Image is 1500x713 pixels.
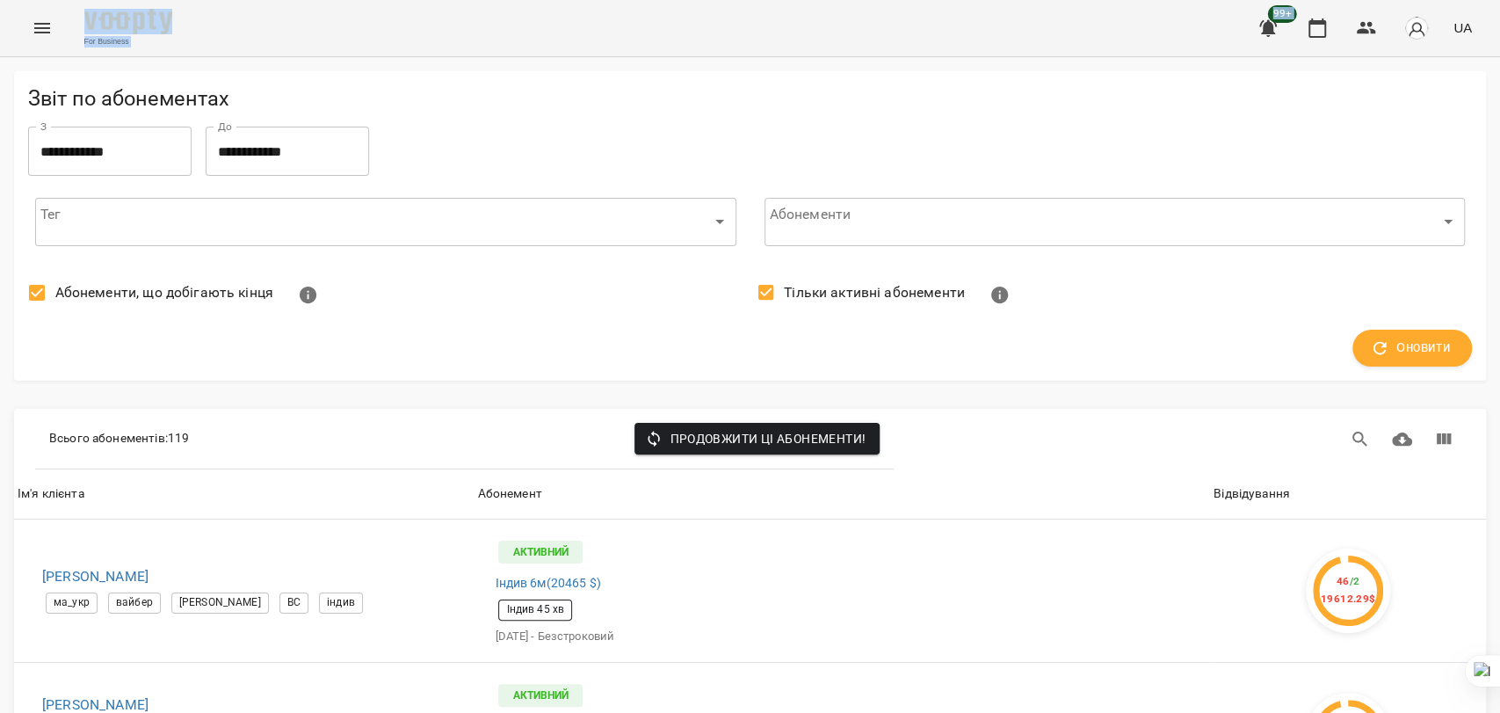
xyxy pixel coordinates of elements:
a: АктивнийІндив 6м(20465 $)Індив 45 хв[DATE] - Безстроковий [488,530,1196,652]
div: Ім'я клієнта [18,484,84,505]
span: вайбер [109,595,160,610]
span: 99+ [1268,5,1297,23]
a: [PERSON_NAME]ма_укрвайбер[PERSON_NAME]ВСіндив [28,564,460,617]
div: Table Toolbar [14,409,1486,469]
button: Продовжити ці абонементи! [634,423,880,455]
img: avatar_s.png [1404,16,1429,40]
button: Пошук [1339,418,1381,461]
span: ма_укр [47,595,97,610]
div: Сортувати [18,484,84,505]
p: Всього абонементів : 119 [49,430,189,447]
span: Відвідування [1214,484,1482,505]
button: Завантажити CSV [1381,418,1424,461]
button: UA [1446,11,1479,44]
span: ВС [280,595,308,610]
h6: [PERSON_NAME] [42,564,460,589]
div: 46 19612.29 $ [1321,573,1376,608]
span: Індив 45 хв [499,602,571,617]
p: Активний [498,684,583,707]
button: Menu [21,7,63,49]
span: Тільки активні абонементи [784,282,965,303]
div: ​ [35,197,736,246]
button: Вигляд колонок [1423,418,1465,461]
button: Показати абонементи з 3 або менше відвідуваннями або що закінчуються протягом 7 днів [287,274,330,316]
div: ​ [764,197,1466,246]
span: Індив 6м ( 20465 $ ) [495,574,600,593]
span: UA [1453,18,1472,37]
div: Сортувати [477,484,541,505]
div: Відвідування [1214,484,1290,505]
span: Абонемент [477,484,1207,505]
p: [DATE] - Безстроковий [495,628,1189,645]
span: For Business [84,36,172,47]
span: / 2 [1349,575,1359,587]
button: Оновити [1352,330,1472,367]
h5: Звіт по абонементах [28,85,1472,113]
span: індив [320,595,362,610]
div: Сортувати [1214,484,1290,505]
span: Оновити [1373,337,1451,360]
span: Ім'я клієнта [18,484,470,505]
div: Абонемент [477,484,541,505]
span: Продовжити ці абонементи! [649,428,866,449]
p: Активний [498,541,583,564]
button: Показувати тільки абонементи з залишком занять або з відвідуваннями. Активні абонементи - це ті, ... [979,274,1021,316]
img: Voopty Logo [84,9,172,34]
span: [PERSON_NAME] [172,595,268,610]
span: Абонементи, що добігають кінця [55,282,273,303]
